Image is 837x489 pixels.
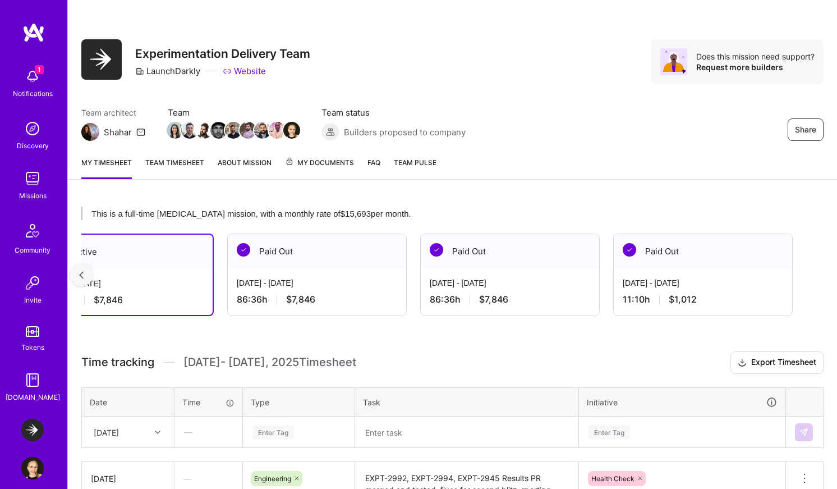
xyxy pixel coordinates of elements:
[81,39,122,80] img: Company Logo
[81,207,793,220] div: This is a full-time [MEDICAL_DATA] mission, with a monthly rate of $15,693 per month.
[285,157,354,169] span: My Documents
[24,294,42,306] div: Invite
[355,387,579,417] th: Task
[240,122,256,139] img: Team Member Avatar
[104,126,132,138] div: Shahar
[252,423,294,441] div: Enter Tag
[623,277,783,289] div: [DATE] - [DATE]
[81,123,99,141] img: Team Architect
[614,234,792,268] div: Paid Out
[183,355,356,369] span: [DATE] - [DATE] , 2025 Timesheet
[344,126,466,138] span: Builders proposed to company
[44,278,204,290] div: [DATE] - [DATE]
[321,107,466,118] span: Team status
[168,107,299,118] span: Team
[167,122,183,139] img: Team Member Avatar
[35,65,44,74] span: 1
[237,294,397,305] div: 86:36 h
[22,22,45,43] img: logo
[196,122,213,139] img: Team Member Avatar
[197,121,211,140] a: Team Member Avatar
[21,117,44,140] img: discovery
[591,474,634,483] span: Health Check
[430,294,590,305] div: 86:36 h
[17,140,49,152] div: Discovery
[168,121,182,140] a: Team Member Avatar
[94,294,123,306] span: $7,846
[21,369,44,391] img: guide book
[254,474,291,483] span: Engineering
[237,243,250,257] img: Paid Out
[19,457,47,479] a: User Avatar
[587,396,778,409] div: Initiative
[394,157,436,179] a: Team Pulse
[81,157,132,179] a: My timesheet
[91,473,165,485] div: [DATE]
[218,157,272,179] a: About Mission
[21,167,44,190] img: teamwork
[82,387,174,417] th: Date
[286,294,315,305] span: $7,846
[321,123,339,141] img: Builders proposed to company
[479,294,508,305] span: $7,846
[255,121,270,140] a: Team Member Avatar
[15,244,50,256] div: Community
[21,341,44,353] div: Tokens
[145,157,204,179] a: Team timesheet
[21,65,44,88] img: bell
[696,51,815,62] div: Does this mission need support?
[730,351,824,374] button: Export Timesheet
[81,107,145,118] span: Team architect
[283,122,300,139] img: Team Member Avatar
[430,243,443,257] img: Paid Out
[738,357,747,369] i: icon Download
[669,294,697,305] span: $1,012
[394,158,436,167] span: Team Pulse
[182,121,197,140] a: Team Member Avatar
[660,48,687,75] img: Avatar
[35,235,213,269] div: Active
[13,88,53,99] div: Notifications
[254,122,271,139] img: Team Member Avatar
[285,157,354,179] a: My Documents
[19,217,46,244] img: Community
[623,243,636,257] img: Paid Out
[135,47,310,61] h3: Experimentation Delivery Team
[136,127,145,136] i: icon Mail
[788,118,824,141] button: Share
[81,355,154,369] span: Time tracking
[623,294,783,305] div: 11:10 h
[241,121,255,140] a: Team Member Avatar
[175,417,242,447] div: —
[421,234,599,268] div: Paid Out
[225,122,242,139] img: Team Member Avatar
[21,272,44,294] img: Invite
[155,429,160,435] i: icon Chevron
[21,457,44,479] img: User Avatar
[44,294,204,306] div: 86:36 h
[588,423,630,441] div: Enter Tag
[223,65,266,77] a: Website
[135,67,144,76] i: icon CompanyGray
[79,271,84,279] img: left
[19,419,47,441] a: LaunchDarkly: Experimentation Delivery Team
[269,122,286,139] img: Team Member Avatar
[21,419,44,441] img: LaunchDarkly: Experimentation Delivery Team
[135,65,200,77] div: LaunchDarkly
[94,426,119,438] div: [DATE]
[430,277,590,289] div: [DATE] - [DATE]
[210,122,227,139] img: Team Member Avatar
[270,121,284,140] a: Team Member Avatar
[19,190,47,202] div: Missions
[284,121,299,140] a: Team Member Avatar
[226,121,241,140] a: Team Member Avatar
[696,62,815,72] div: Request more builders
[795,124,816,135] span: Share
[6,391,60,403] div: [DOMAIN_NAME]
[211,121,226,140] a: Team Member Avatar
[228,234,406,268] div: Paid Out
[26,326,39,337] img: tokens
[237,277,397,289] div: [DATE] - [DATE]
[243,387,355,417] th: Type
[181,122,198,139] img: Team Member Avatar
